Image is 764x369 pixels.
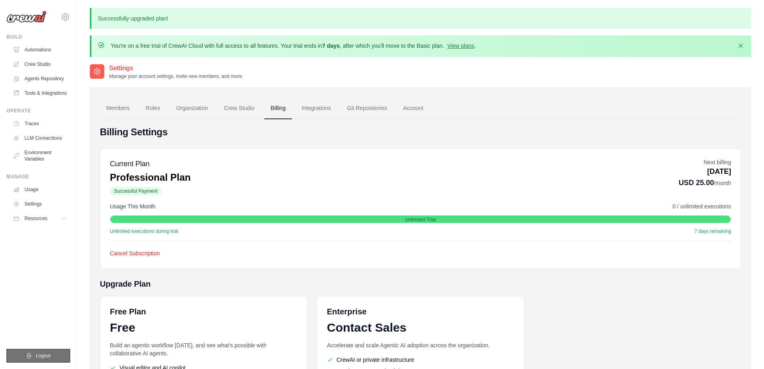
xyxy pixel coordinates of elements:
[110,341,297,357] p: Build an agentic workflow [DATE], and see what's possible with collaborative AI agents.
[327,306,514,317] h6: Enterprise
[6,11,47,23] img: Logo
[10,132,70,145] a: LLM Connections
[673,202,731,210] span: 0 / unlimited executions
[24,215,47,222] span: Resources
[110,158,190,169] h5: Current Plan
[6,108,70,114] div: Operate
[264,98,292,119] a: Billing
[110,306,146,317] h6: Free Plan
[322,43,340,49] strong: 7 days
[327,320,514,335] div: Contact Sales
[10,146,70,165] a: Environment Variables
[405,216,436,223] span: Unlimited Trial
[397,98,430,119] a: Account
[109,73,243,80] p: Manage your account settings, invite new members, and more.
[679,158,731,166] p: Next billing
[109,63,243,73] h2: Settings
[110,249,160,257] button: Cancel Subscription
[10,183,70,196] a: Usage
[6,34,70,40] div: Build
[447,43,474,49] a: View plans
[110,202,155,210] span: Usage This Month
[110,228,178,234] span: Unlimited executions during trial
[295,98,337,119] a: Integrations
[340,98,393,119] a: Git Repositories
[695,228,731,234] span: 7 days remaining
[110,187,162,195] span: Successful Payment
[679,177,731,188] p: USD 25.00
[6,173,70,180] div: Manage
[170,98,214,119] a: Organization
[111,42,476,50] p: You're on a free trial of CrewAI Cloud with full access to all features. Your trial ends in , aft...
[10,212,70,225] button: Resources
[90,8,751,29] p: Successfully upgraded plan!
[10,58,70,71] a: Crew Studio
[327,356,514,364] li: CrewAI or private infrastructure
[6,349,70,363] button: Logout
[110,171,190,184] p: Professional Plan
[10,72,70,85] a: Agents Repository
[714,180,731,186] span: /month
[36,353,51,359] span: Logout
[100,98,136,119] a: Members
[10,87,70,100] a: Tools & Integrations
[100,126,741,139] h4: Billing Settings
[327,341,514,349] p: Accelerate and scale Agentic AI adoption across the organization.
[10,43,70,56] a: Automations
[218,98,261,119] a: Crew Studio
[679,166,731,177] p: [DATE]
[724,330,764,369] iframe: Chat Widget
[10,117,70,130] a: Traces
[100,278,741,289] h5: Upgrade Plan
[139,98,166,119] a: Roles
[110,320,297,335] div: Free
[10,198,70,210] a: Settings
